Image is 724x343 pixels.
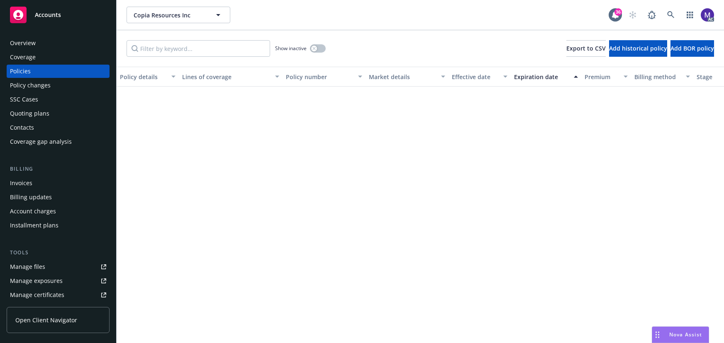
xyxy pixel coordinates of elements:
[7,65,110,78] a: Policies
[652,327,663,343] div: Drag to move
[7,107,110,120] a: Quoting plans
[10,288,64,302] div: Manage certificates
[511,67,581,87] button: Expiration date
[286,72,353,81] div: Policy number
[7,176,110,190] a: Invoices
[10,51,36,64] div: Coverage
[10,36,36,50] div: Overview
[614,8,622,16] div: 36
[10,107,49,120] div: Quoting plans
[10,79,51,92] div: Policy changes
[10,219,59,232] div: Installment plans
[7,165,110,173] div: Billing
[701,8,714,22] img: photo
[10,274,63,287] div: Manage exposures
[631,67,693,87] button: Billing method
[127,7,230,23] button: Copia Resources Inc
[670,40,714,57] button: Add BOR policy
[7,135,110,148] a: Coverage gap analysis
[449,67,511,87] button: Effective date
[117,67,179,87] button: Policy details
[120,72,166,81] div: Policy details
[134,11,205,19] span: Copia Resources Inc
[7,274,110,287] a: Manage exposures
[10,176,32,190] div: Invoices
[7,3,110,27] a: Accounts
[566,44,606,52] span: Export to CSV
[369,72,436,81] div: Market details
[452,72,498,81] div: Effective date
[514,72,569,81] div: Expiration date
[652,326,709,343] button: Nova Assist
[7,36,110,50] a: Overview
[644,7,660,23] a: Report a Bug
[10,135,72,148] div: Coverage gap analysis
[669,331,702,338] span: Nova Assist
[179,67,283,87] button: Lines of coverage
[127,40,270,57] input: Filter by keyword...
[7,205,110,218] a: Account charges
[10,65,31,78] div: Policies
[366,67,449,87] button: Market details
[585,72,619,81] div: Premium
[7,260,110,273] a: Manage files
[7,51,110,64] a: Coverage
[682,7,698,23] a: Switch app
[7,249,110,257] div: Tools
[35,12,61,18] span: Accounts
[609,40,667,57] button: Add historical policy
[7,191,110,204] a: Billing updates
[7,121,110,134] a: Contacts
[7,219,110,232] a: Installment plans
[609,44,667,52] span: Add historical policy
[634,72,681,81] div: Billing method
[15,316,77,324] span: Open Client Navigator
[7,288,110,302] a: Manage certificates
[670,44,714,52] span: Add BOR policy
[566,40,606,57] button: Export to CSV
[10,121,34,134] div: Contacts
[7,93,110,106] a: SSC Cases
[10,205,56,218] div: Account charges
[7,79,110,92] a: Policy changes
[10,93,38,106] div: SSC Cases
[275,45,307,52] span: Show inactive
[697,72,722,81] div: Stage
[182,72,270,81] div: Lines of coverage
[10,191,52,204] div: Billing updates
[283,67,366,87] button: Policy number
[663,7,679,23] a: Search
[10,260,45,273] div: Manage files
[581,67,631,87] button: Premium
[624,7,641,23] a: Start snowing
